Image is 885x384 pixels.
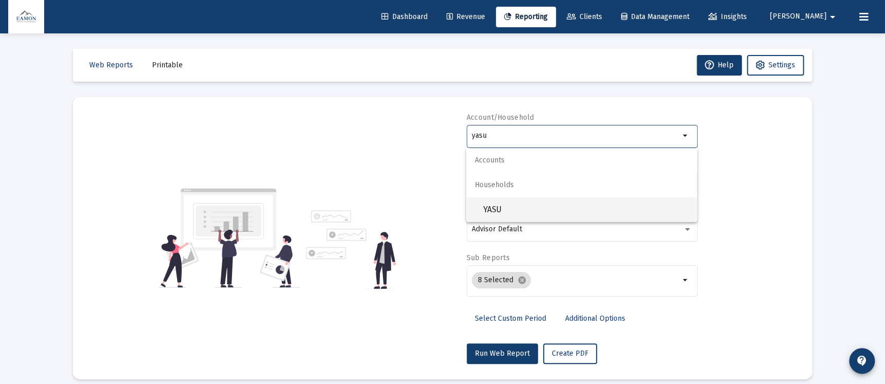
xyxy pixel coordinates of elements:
[565,314,625,323] span: Additional Options
[381,12,428,21] span: Dashboard
[152,61,183,69] span: Printable
[475,349,530,358] span: Run Web Report
[747,55,804,76] button: Settings
[613,7,698,27] a: Data Management
[159,187,300,289] img: reporting
[438,7,493,27] a: Revenue
[680,130,692,142] mat-icon: arrow_drop_down
[306,210,396,289] img: reporting-alt
[467,113,534,122] label: Account/Household
[856,355,868,367] mat-icon: contact_support
[559,7,610,27] a: Clients
[16,7,36,27] img: Dashboard
[758,6,851,27] button: [PERSON_NAME]
[472,132,680,140] input: Search or select an account or household
[768,61,795,69] span: Settings
[705,61,734,69] span: Help
[373,7,436,27] a: Dashboard
[475,314,546,323] span: Select Custom Period
[621,12,689,21] span: Data Management
[504,12,548,21] span: Reporting
[826,7,839,27] mat-icon: arrow_drop_down
[81,55,141,76] button: Web Reports
[770,12,826,21] span: [PERSON_NAME]
[467,253,510,262] label: Sub Reports
[567,12,602,21] span: Clients
[496,7,556,27] a: Reporting
[517,276,527,285] mat-icon: cancel
[680,274,692,286] mat-icon: arrow_drop_down
[144,55,191,76] button: Printable
[700,7,755,27] a: Insights
[472,225,522,233] span: Advisor Default
[472,272,531,288] mat-chip: 8 Selected
[467,343,538,364] button: Run Web Report
[466,173,697,197] span: Households
[447,12,485,21] span: Revenue
[466,148,697,173] span: Accounts
[708,12,747,21] span: Insights
[543,343,597,364] button: Create PDF
[472,270,680,290] mat-chip-list: Selection
[552,349,588,358] span: Create PDF
[697,55,742,76] button: Help
[483,197,689,222] span: YASU
[89,61,133,69] span: Web Reports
